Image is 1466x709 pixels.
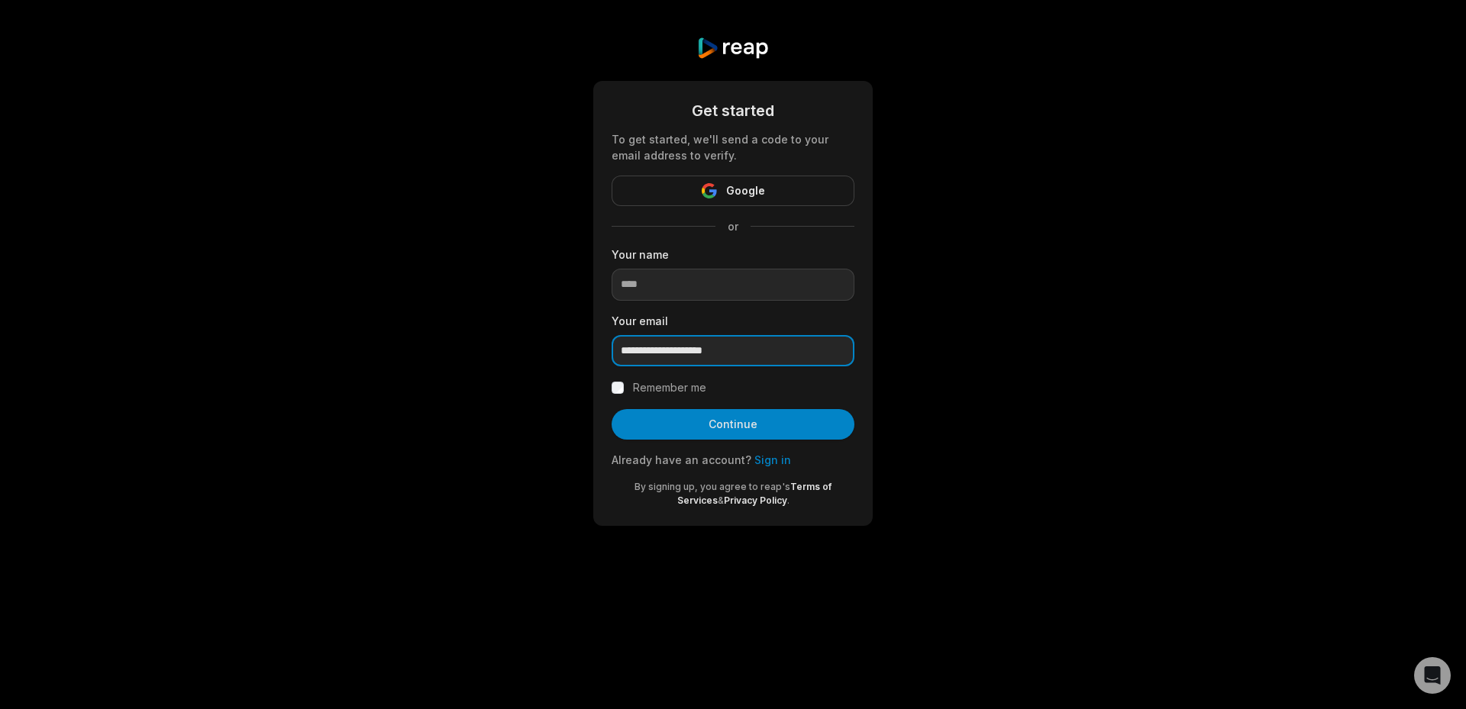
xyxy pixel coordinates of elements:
[715,218,751,234] span: or
[612,247,854,263] label: Your name
[724,495,787,506] a: Privacy Policy
[718,495,724,506] span: &
[633,379,706,397] label: Remember me
[1414,657,1451,694] div: Open Intercom Messenger
[754,453,791,466] a: Sign in
[612,99,854,122] div: Get started
[635,481,790,492] span: By signing up, you agree to reap's
[696,37,769,60] img: reap
[612,313,854,329] label: Your email
[612,453,751,466] span: Already have an account?
[787,495,790,506] span: .
[612,176,854,206] button: Google
[612,409,854,440] button: Continue
[612,131,854,163] div: To get started, we'll send a code to your email address to verify.
[726,182,765,200] span: Google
